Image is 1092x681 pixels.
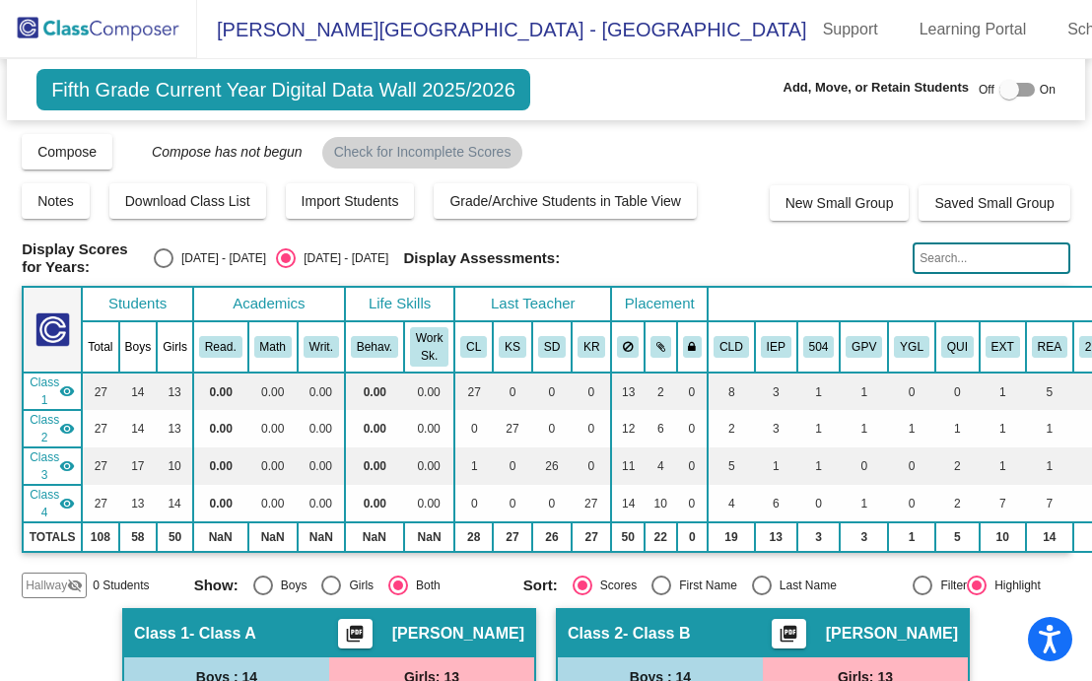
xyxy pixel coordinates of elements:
td: 14 [611,485,645,522]
button: New Small Group [770,185,910,221]
td: 0 [532,485,572,522]
td: NaN [298,522,345,552]
button: GPV [846,336,882,358]
td: 0.00 [193,410,248,447]
td: 0 [888,373,935,410]
td: 0.00 [345,485,404,522]
td: NaN [248,522,298,552]
span: [PERSON_NAME] [826,624,958,644]
mat-chip: Check for Incomplete Scores [322,137,523,169]
td: 1 [980,447,1026,485]
td: 0.00 [193,485,248,522]
td: 50 [157,522,193,552]
td: TOTALS [23,522,82,552]
div: Both [408,577,441,594]
th: Chey Lowe [454,321,493,373]
th: Total [82,321,118,373]
td: 1 [935,410,980,447]
span: Class 2 [30,411,59,446]
div: Girls [341,577,374,594]
span: Add, Move, or Retain Students [784,78,970,98]
td: 0.00 [298,410,345,447]
td: 1 [1026,410,1073,447]
span: Off [979,81,994,99]
button: Writ. [304,336,339,358]
button: IEP [761,336,791,358]
td: 0.00 [193,447,248,485]
th: Keep with teacher [677,321,709,373]
td: 2 [645,373,677,410]
td: 7 [1026,485,1073,522]
input: Search... [913,242,1070,274]
span: Class 3 [30,448,59,484]
td: 1 [980,373,1026,410]
td: 14 [157,485,193,522]
th: Culturally Linguistic Diversity [708,321,755,373]
span: Class 2 [568,624,623,644]
span: Notes [37,193,74,209]
th: Academics [193,287,345,321]
td: 1 [888,522,935,552]
td: 6 [645,410,677,447]
td: 1 [840,373,888,410]
mat-icon: visibility_off [67,578,83,593]
td: 27 [82,410,118,447]
th: Boys [119,321,158,373]
td: 8 [708,373,755,410]
td: 13 [157,410,193,447]
span: - Class B [623,624,690,644]
td: 0 [572,447,611,485]
td: 6 [755,485,797,522]
button: Download Class List [109,183,266,219]
td: 0.00 [345,447,404,485]
td: 0 [493,485,532,522]
td: 0 [572,373,611,410]
td: 13 [119,485,158,522]
td: 0 [677,485,709,522]
td: NaN [404,522,454,552]
mat-icon: visibility [59,421,75,437]
td: 22 [645,522,677,552]
td: 27 [82,447,118,485]
mat-radio-group: Select an option [523,576,838,595]
span: Show: [194,577,239,594]
td: 11 [611,447,645,485]
td: 0.00 [345,410,404,447]
span: [PERSON_NAME] [392,624,524,644]
td: 4 [708,485,755,522]
td: 0 [532,410,572,447]
td: 1 [797,373,841,410]
td: 17 [119,447,158,485]
td: 10 [157,447,193,485]
button: YGL [894,336,929,358]
th: Students [82,287,193,321]
td: 13 [755,522,797,552]
td: 0.00 [298,485,345,522]
td: 5 [1026,373,1073,410]
mat-icon: visibility [59,383,75,399]
a: Support [807,14,894,45]
td: 1 [755,447,797,485]
td: 0.00 [248,410,298,447]
td: 0.00 [404,485,454,522]
button: Import Students [286,183,415,219]
td: 5 [708,447,755,485]
span: Sort: [523,577,558,594]
span: New Small Group [785,195,894,211]
span: Import Students [302,193,399,209]
td: Kaleigh Ritter - Class D [23,485,82,522]
span: Class 1 [30,374,59,409]
td: 3 [755,373,797,410]
th: Life Skills [345,287,454,321]
td: 26 [532,447,572,485]
td: 26 [532,522,572,552]
td: NaN [193,522,248,552]
th: Kim Szymanski [493,321,532,373]
div: Scores [592,577,637,594]
button: 504 [803,336,835,358]
td: 1 [1026,447,1073,485]
span: Grade/Archive Students in Table View [449,193,681,209]
td: 12 [611,410,645,447]
th: Kaleigh Ritter [572,321,611,373]
th: Individualized Education Plan [755,321,797,373]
